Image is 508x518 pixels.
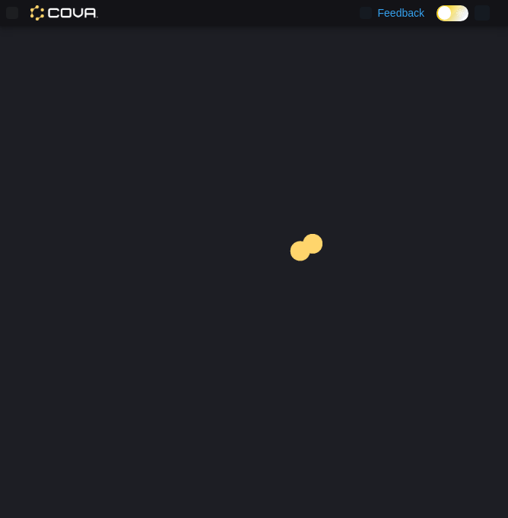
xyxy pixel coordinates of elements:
[254,223,368,336] img: cova-loader
[30,5,98,21] img: Cova
[437,21,437,22] span: Dark Mode
[437,5,468,21] input: Dark Mode
[378,5,424,21] span: Feedback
